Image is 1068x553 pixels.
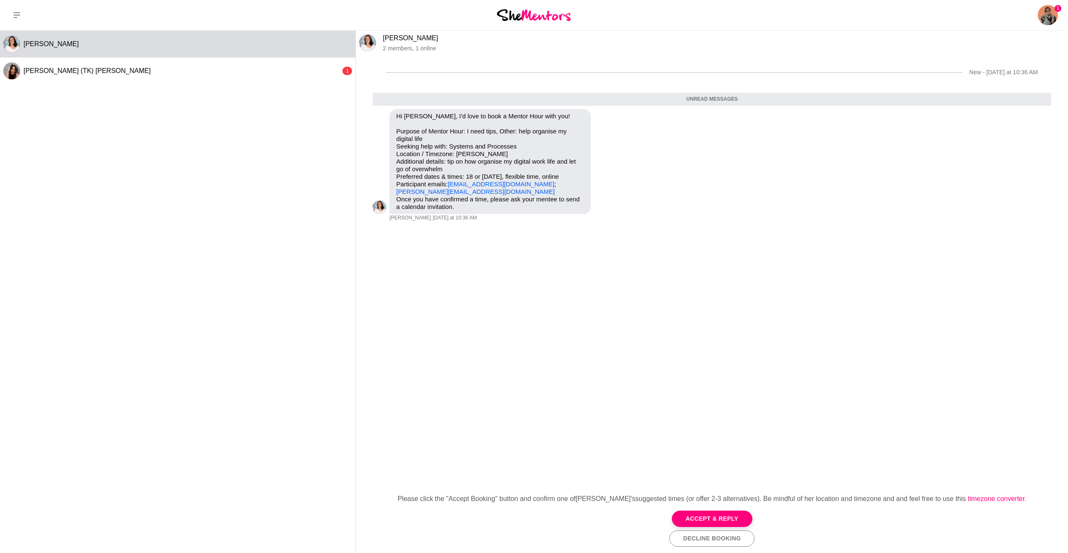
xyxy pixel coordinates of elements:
[3,36,20,52] img: T
[342,67,352,75] div: 1
[497,9,571,21] img: She Mentors Logo
[1055,5,1061,12] span: 1
[396,112,584,120] p: Hi [PERSON_NAME], I'd love to book a Mentor Hour with you!
[363,494,1061,504] div: Please click the "Accept Booking" button and confirm one of [PERSON_NAME]'s suggested times (or o...
[396,188,555,195] a: [PERSON_NAME][EMAIL_ADDRESS][DOMAIN_NAME]
[669,530,755,547] button: Decline Booking
[3,63,20,79] img: T
[359,34,376,51] div: Tarisha Tourok
[1038,5,1058,25] img: Yulia
[373,201,386,214] img: T
[373,93,1051,106] div: Unread messages
[383,45,1065,52] p: 2 members , 1 online
[1038,5,1058,25] a: Yulia1
[373,201,386,214] div: Tarisha Tourok
[389,215,431,222] span: [PERSON_NAME]
[448,180,554,188] a: [EMAIL_ADDRESS][DOMAIN_NAME]
[672,511,752,527] button: Accept & Reply
[383,34,438,42] a: [PERSON_NAME]
[433,215,477,222] time: 2025-08-11T22:36:34.273Z
[24,67,151,74] span: [PERSON_NAME] (TK) [PERSON_NAME]
[3,36,20,52] div: Tarisha Tourok
[396,128,584,196] p: Purpose of Mentor Hour: I need tips, Other: help organise my digital life Seeking help with: Syst...
[359,34,376,51] img: T
[969,69,1038,76] div: New - [DATE] at 10:36 AM
[396,196,584,211] p: Once you have confirmed a time, please ask your mentee to send a calendar invitation.
[24,40,79,47] span: [PERSON_NAME]
[968,495,1026,502] a: timezone converter.
[3,63,20,79] div: Taliah-Kate (TK) Byron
